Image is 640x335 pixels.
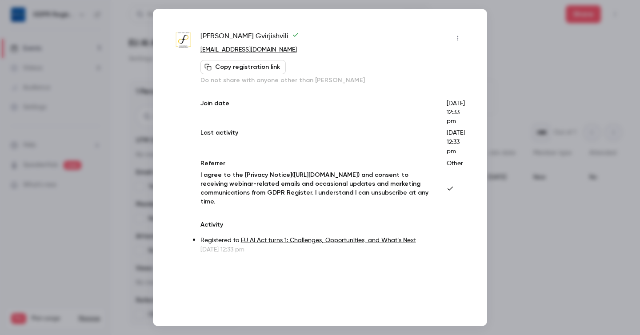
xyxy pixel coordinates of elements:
p: [DATE] 12:33 pm [200,245,465,254]
p: Other [447,159,465,168]
span: [DATE] 12:33 pm [447,130,465,155]
p: I agree to the [Privacy Notice]([URL][DOMAIN_NAME]) and consent to receiving webinar-related emai... [200,171,432,206]
p: Registered to [200,236,465,245]
p: [DATE] 12:33 pm [447,99,465,126]
p: Referrer [200,159,432,168]
p: Do not share with anyone other than [PERSON_NAME] [200,76,465,85]
img: freeuni.edu.ge [175,32,192,48]
button: Copy registration link [200,60,286,74]
span: [PERSON_NAME] Gvirjishvili [200,31,299,45]
p: Join date [200,99,432,126]
a: [EMAIL_ADDRESS][DOMAIN_NAME] [200,47,297,53]
p: Last activity [200,128,432,156]
a: EU AI Act turns 1: Challenges, Opportunities, and What’s Next [241,237,416,243]
p: Activity [200,220,465,229]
